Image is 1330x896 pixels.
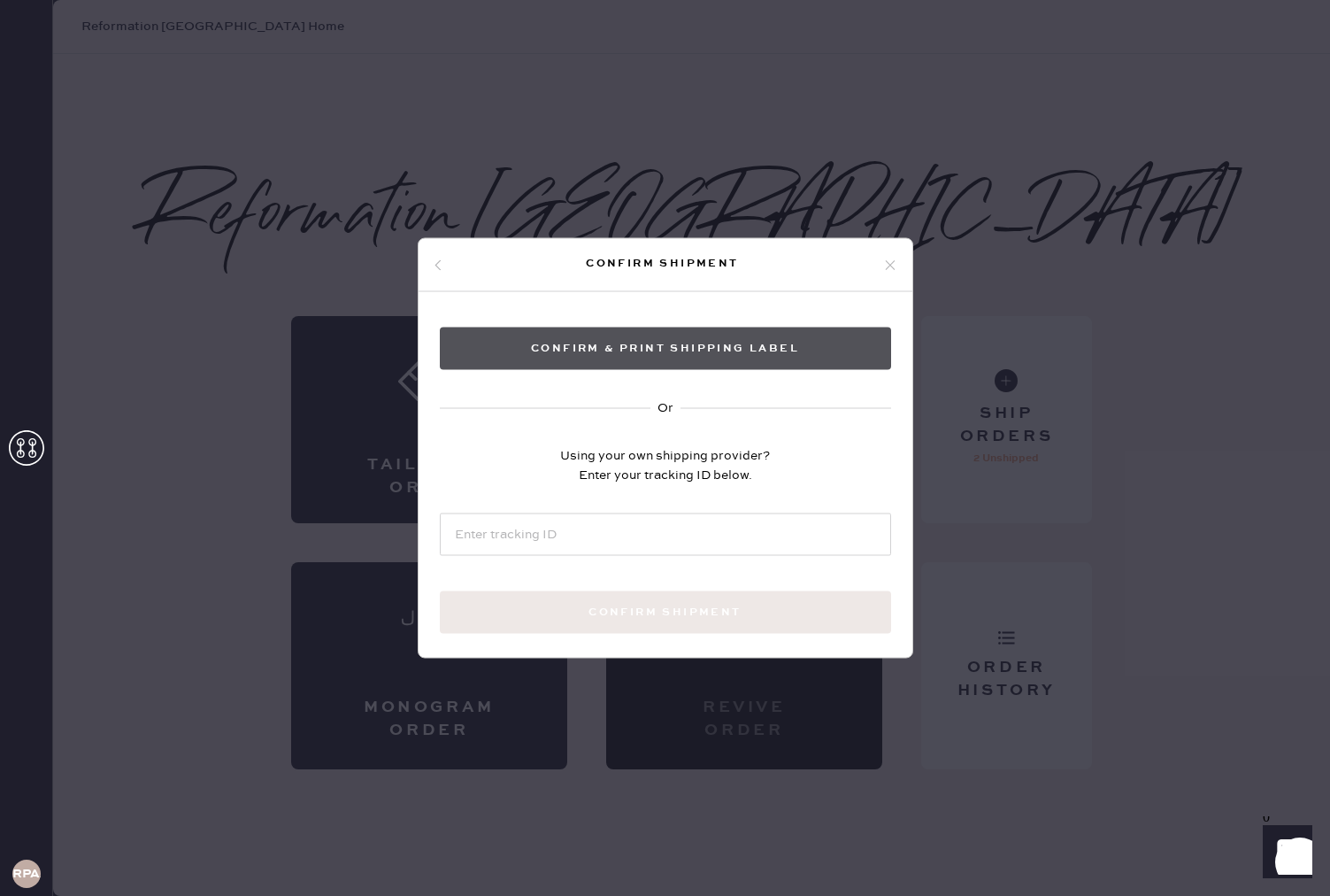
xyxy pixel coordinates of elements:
h3: RPAA [12,868,41,880]
div: Using your own shipping provider? Enter your tracking ID below. [560,446,770,485]
div: Confirm shipment [443,252,882,274]
iframe: Front Chat [1246,816,1322,892]
input: Enter tracking ID [440,514,891,556]
button: Confirm & Print shipping label [440,328,891,370]
button: Confirm shipment [440,591,891,634]
div: Or [657,398,673,418]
